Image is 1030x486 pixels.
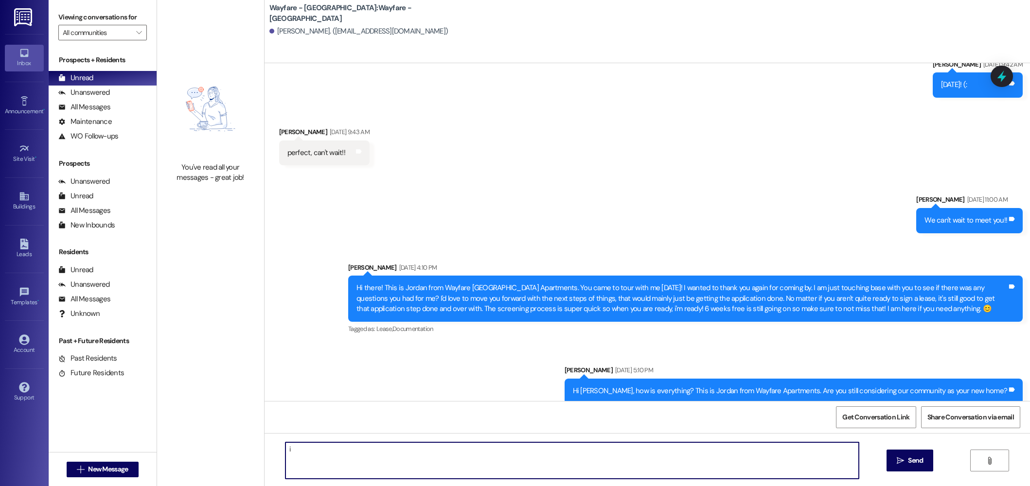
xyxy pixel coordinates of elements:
div: [PERSON_NAME] [348,262,1023,276]
div: Tagged as: [348,322,1023,336]
span: Share Conversation via email [927,412,1014,422]
span: Lease , [376,325,392,333]
i:  [897,457,904,465]
div: [DATE] 9:42 AM [981,59,1023,69]
a: Inbox [5,45,44,71]
i:  [77,466,84,473]
div: You've read all your messages - great job! [168,162,253,183]
div: Prospects + Residents [49,55,157,65]
div: We can't wait to meet you!! [924,215,1007,226]
span: • [37,297,39,304]
div: New Inbounds [58,220,115,230]
div: [DATE] 9:43 AM [327,127,370,137]
img: ResiDesk Logo [14,8,34,26]
div: WO Follow-ups [58,131,118,141]
div: [PERSON_NAME] [916,194,1023,208]
div: Unanswered [58,279,110,290]
a: Support [5,379,44,405]
div: Unanswered [58,87,110,98]
span: Get Conversation Link [842,412,909,422]
div: All Messages [58,206,110,216]
a: Leads [5,236,44,262]
a: Buildings [5,188,44,214]
input: All communities [63,25,131,40]
img: empty-state [168,60,253,157]
div: perfect, can't wait!! [287,148,345,158]
div: Past + Future Residents [49,336,157,346]
div: Residents [49,247,157,257]
button: New Message [67,462,139,477]
div: Future Residents [58,368,124,378]
span: Send [908,455,923,466]
textarea: i t [285,442,859,479]
div: [PERSON_NAME] [933,59,1023,73]
div: Hi [PERSON_NAME], how is everything? This is Jordan from Wayfare Apartments. Are you still consid... [573,386,1008,396]
span: Documentation [392,325,433,333]
span: New Message [88,464,128,474]
div: Maintenance [58,117,112,127]
div: Unread [58,73,93,83]
div: [DATE]! (: [941,80,967,90]
label: Viewing conversations for [58,10,147,25]
div: Unanswered [58,176,110,187]
button: Get Conversation Link [836,406,916,428]
div: Unread [58,191,93,201]
div: Past Residents [58,353,117,364]
div: All Messages [58,294,110,304]
div: All Messages [58,102,110,112]
i:  [136,29,142,36]
div: [DATE] 5:10 PM [613,365,653,375]
a: Templates • [5,284,44,310]
div: [DATE] 4:10 PM [397,262,437,273]
a: Site Visit • [5,140,44,167]
div: [PERSON_NAME] [279,127,370,140]
span: • [43,106,45,113]
b: Wayfare - [GEOGRAPHIC_DATA]: Wayfare - [GEOGRAPHIC_DATA] [269,3,464,24]
span: • [35,154,36,161]
button: Send [887,450,934,471]
div: Prospects [49,158,157,169]
div: [PERSON_NAME]. ([EMAIL_ADDRESS][DOMAIN_NAME]) [269,26,448,36]
a: Account [5,331,44,358]
div: Unknown [58,309,100,319]
div: [DATE] 11:00 AM [965,194,1008,205]
div: [PERSON_NAME] [565,365,1023,379]
button: Share Conversation via email [921,406,1020,428]
i:  [986,457,993,465]
div: Hi there! This is Jordan from Wayfare [GEOGRAPHIC_DATA] Apartments. You came to tour with me [DAT... [356,283,1007,314]
div: Unread [58,265,93,275]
